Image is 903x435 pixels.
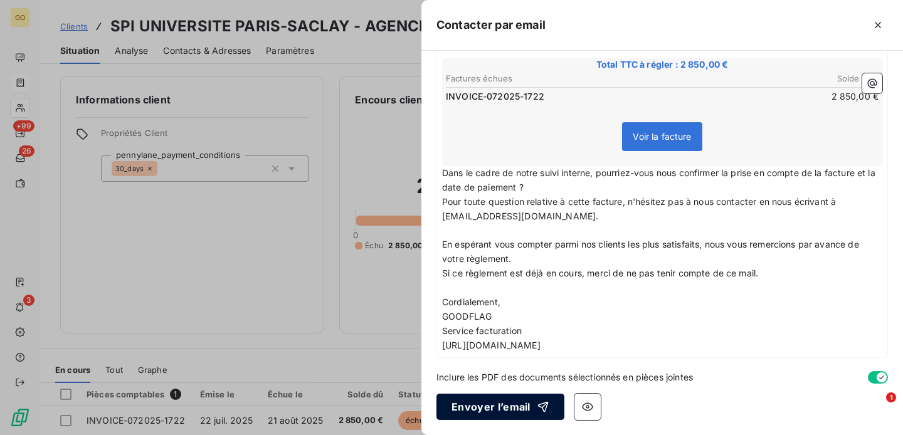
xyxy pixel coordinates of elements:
[446,90,544,103] span: INVOICE-072025-1722
[442,296,500,307] span: Cordialement,
[442,268,758,278] span: Si ce règlement est déjà en cours, merci de ne pas tenir compte de ce mail.
[663,90,879,103] td: 2 850,00 €
[886,392,896,402] span: 1
[633,131,691,142] span: Voir la facture
[436,394,564,420] button: Envoyer l’email
[445,72,662,85] th: Factures échues
[442,167,878,192] span: Dans le cadre de notre suivi interne, pourriez-vous nous confirmer la prise en compte de la factu...
[860,392,890,422] iframe: Intercom live chat
[444,58,880,71] span: Total TTC à régler : 2 850,00 €
[442,340,541,350] span: [URL][DOMAIN_NAME]
[442,325,522,336] span: Service facturation
[436,16,546,34] h5: Contacter par email
[442,239,862,264] span: En espérant vous compter parmi nos clients les plus satisfaits, nous vous remercions par avance d...
[663,72,879,85] th: Solde TTC
[442,311,492,322] span: GOODFLAG
[442,196,838,221] span: Pour toute question relative à cette facture, n'hésitez pas à nous contacter en nous écrivant à [...
[436,370,693,384] span: Inclure les PDF des documents sélectionnés en pièces jointes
